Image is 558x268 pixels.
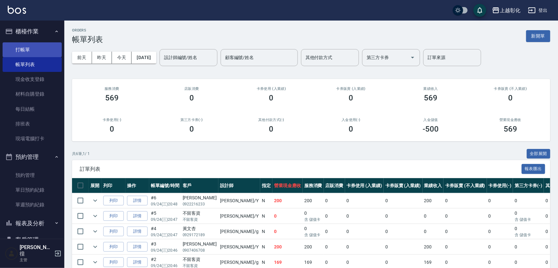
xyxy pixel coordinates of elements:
[103,211,124,221] button: 列印
[522,166,545,172] a: 報表匯出
[303,193,324,208] td: 200
[189,125,194,134] h3: 0
[151,247,179,253] p: 09/24 (三) 20:46
[324,224,345,239] td: 0
[3,72,62,87] a: 現金收支登錄
[103,257,124,267] button: 列印
[423,125,439,134] h3: -500
[3,42,62,57] a: 打帳單
[504,125,517,134] h3: 569
[303,224,324,239] td: 0
[183,210,217,217] div: 不留客資
[5,247,18,260] img: Person
[384,224,423,239] td: 0
[149,209,181,224] td: #5
[272,178,303,193] th: 營業現金應收
[80,166,522,172] span: 訂單列表
[513,178,544,193] th: 第三方卡券(-)
[183,232,217,238] p: 0929172189
[3,23,62,40] button: 櫃檯作業
[260,193,272,208] td: N
[90,227,100,236] button: expand row
[80,87,144,91] h3: 服務消費
[20,257,52,263] p: 主管
[3,131,62,146] a: 現場電腦打卡
[3,231,62,248] button: 客戶管理
[3,57,62,72] a: 帳單列表
[72,28,103,32] h2: ORDERS
[127,257,148,267] a: 詳情
[103,196,124,206] button: 列印
[508,93,513,102] h3: 0
[345,239,384,255] td: 0
[269,125,274,134] h3: 0
[384,193,423,208] td: 0
[423,239,444,255] td: 200
[349,93,353,102] h3: 0
[526,33,550,39] a: 新開單
[151,201,179,207] p: 09/24 (三) 20:48
[218,224,260,239] td: [PERSON_NAME] /g
[272,239,303,255] td: 200
[269,93,274,102] h3: 0
[345,193,384,208] td: 0
[3,183,62,197] a: 單日預約紀錄
[487,193,513,208] td: 0
[183,256,217,263] div: 不留客資
[132,52,156,64] button: [DATE]
[478,118,543,122] h2: 營業現金應收
[151,217,179,222] p: 09/24 (三) 20:47
[527,149,551,159] button: 全部展開
[384,178,423,193] th: 卡券販賣 (入業績)
[398,87,463,91] h2: 業績收入
[183,195,217,201] div: [PERSON_NAME]
[189,93,194,102] h3: 0
[72,151,90,157] p: 共 6 筆, 1 / 1
[515,217,542,222] p: 含 儲值卡
[125,178,149,193] th: 操作
[80,118,144,122] h2: 卡券使用(-)
[487,178,513,193] th: 卡券使用(-)
[324,239,345,255] td: 0
[183,241,217,247] div: [PERSON_NAME]
[272,209,303,224] td: 0
[127,227,148,237] a: 詳情
[384,209,423,224] td: 0
[260,178,272,193] th: 指定
[218,209,260,224] td: [PERSON_NAME] /Y
[522,164,545,174] button: 報表匯出
[324,178,345,193] th: 店販消費
[513,209,544,224] td: 0
[407,52,418,63] button: Open
[90,242,100,252] button: expand row
[444,193,487,208] td: 0
[513,193,544,208] td: 0
[424,93,437,102] h3: 569
[444,224,487,239] td: 0
[72,35,103,44] h3: 帳單列表
[3,168,62,183] a: 預約管理
[3,149,62,165] button: 預約管理
[160,87,224,91] h2: 店販消費
[473,4,486,17] button: save
[489,4,523,17] button: 上越彰化
[526,30,550,42] button: 新開單
[423,224,444,239] td: 0
[149,193,181,208] td: #6
[513,224,544,239] td: 0
[102,178,125,193] th: 列印
[3,117,62,131] a: 排班表
[444,239,487,255] td: 0
[72,52,92,64] button: 前天
[384,239,423,255] td: 0
[127,196,148,206] a: 詳情
[319,87,383,91] h2: 卡券販賣 (入業績)
[260,239,272,255] td: N
[183,217,217,222] p: 不留客資
[500,6,520,14] div: 上越彰化
[105,93,119,102] h3: 569
[444,209,487,224] td: 0
[90,196,100,205] button: expand row
[345,178,384,193] th: 卡券使用 (入業績)
[183,247,217,253] p: 0907406708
